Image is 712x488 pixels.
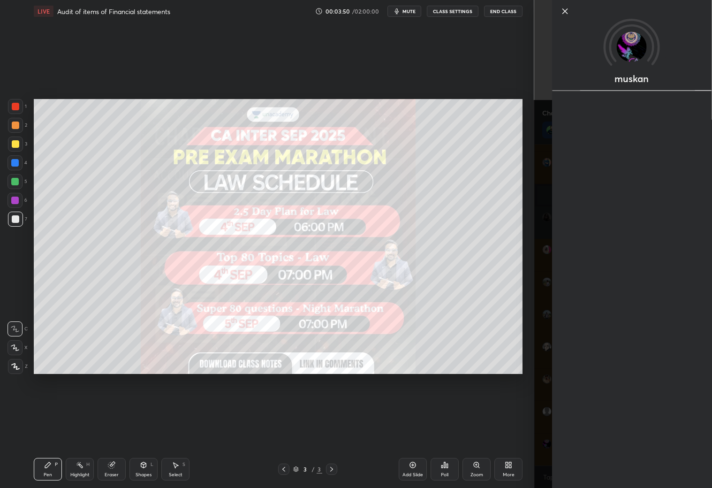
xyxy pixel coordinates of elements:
div: / [312,466,315,472]
div: Zoom [470,473,483,477]
div: C [8,321,28,336]
div: LIVE [34,6,53,17]
div: L [151,462,153,467]
div: 3 [8,137,27,152]
div: 4 [8,155,27,170]
div: H [86,462,90,467]
div: Highlight [70,473,90,477]
div: animation [552,83,712,93]
div: Poll [441,473,448,477]
div: Add Slide [402,473,423,477]
button: End Class [484,6,523,17]
button: CLASS SETTINGS [427,6,478,17]
button: mute [387,6,421,17]
h4: Audit of items of Financial statements [57,7,170,16]
div: Select [169,473,182,477]
div: 2 [8,118,27,133]
div: 3 [301,466,310,472]
div: Pen [44,473,52,477]
div: 7 [8,212,27,227]
div: Eraser [105,473,119,477]
span: mute [402,8,416,15]
div: 6 [8,193,27,208]
div: More [503,473,515,477]
img: 8430983dc3024bc59926ac31699ae35f.jpg [617,32,647,62]
div: 5 [8,174,27,189]
div: 1 [8,99,27,114]
div: P [55,462,58,467]
div: Shapes [136,473,151,477]
div: S [182,462,185,467]
div: Z [8,359,28,374]
div: X [8,340,28,355]
div: 3 [317,465,322,473]
p: muskan [614,75,649,83]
